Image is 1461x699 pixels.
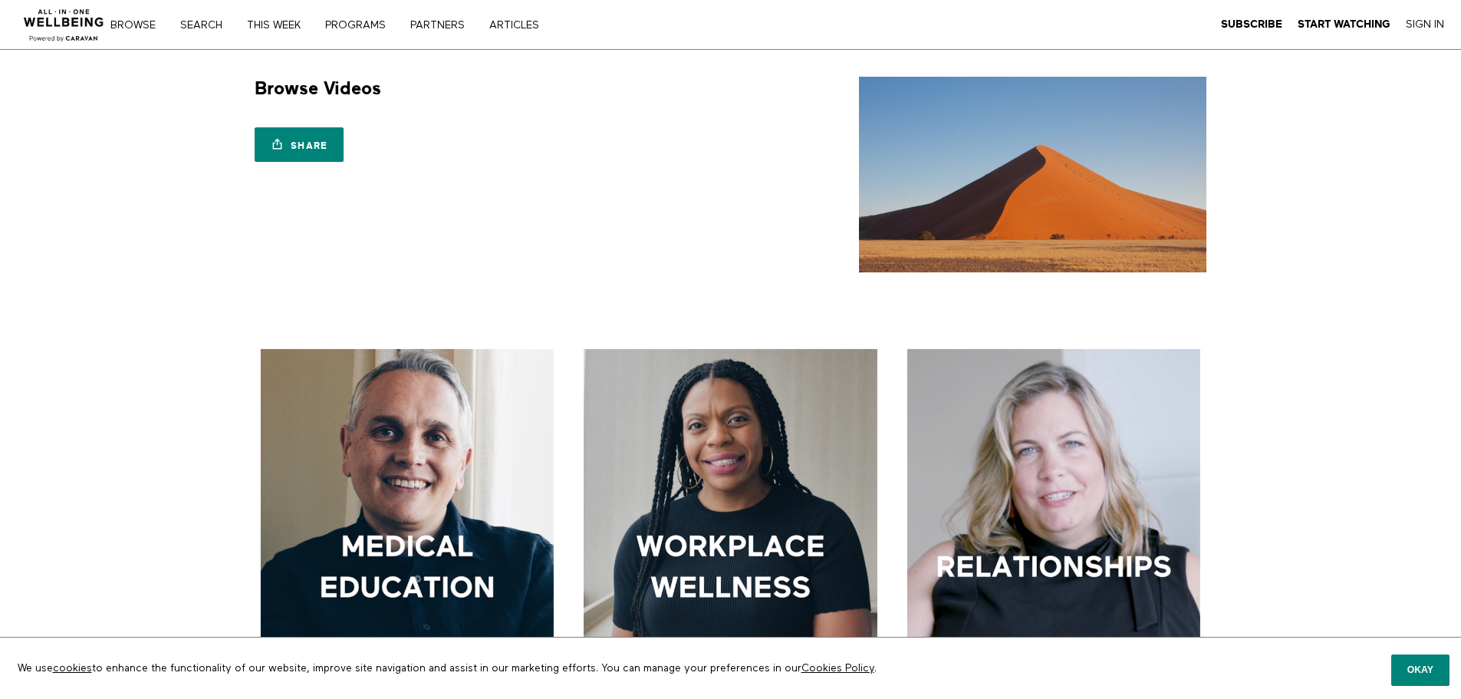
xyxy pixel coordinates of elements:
[1298,18,1390,30] strong: Start Watching
[121,17,571,32] nav: Primary
[255,77,381,101] h1: Browse Videos
[1391,654,1449,685] button: Okay
[484,20,555,31] a: ARTICLES
[255,127,344,162] a: Share
[1406,18,1444,31] a: Sign In
[242,20,317,31] a: THIS WEEK
[1298,18,1390,31] a: Start Watching
[1221,18,1282,31] a: Subscribe
[405,20,481,31] a: PARTNERS
[801,663,874,674] a: Cookies Policy
[53,663,92,674] a: cookies
[320,20,402,31] a: PROGRAMS
[6,649,1152,687] p: We use to enhance the functionality of our website, improve site navigation and assist in our mar...
[859,77,1206,272] img: Browse Videos
[175,20,239,31] a: Search
[1221,18,1282,30] strong: Subscribe
[105,20,172,31] a: Browse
